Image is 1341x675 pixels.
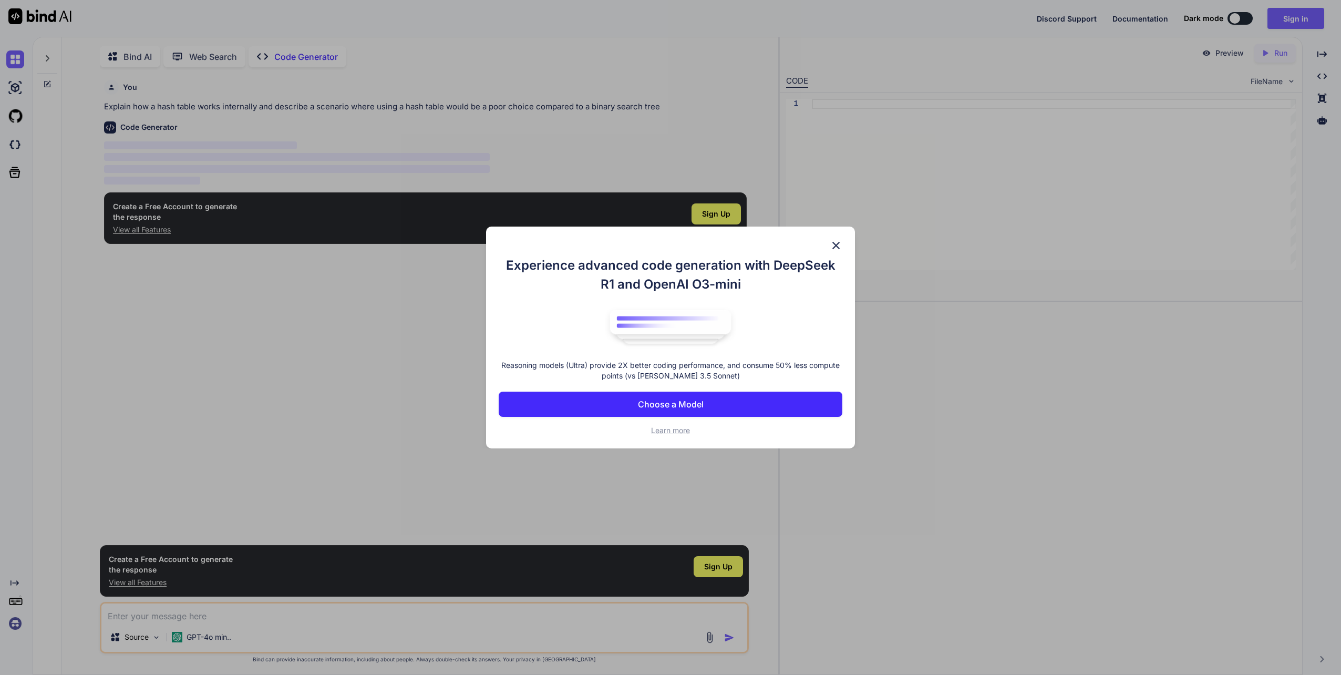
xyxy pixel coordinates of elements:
button: Choose a Model [499,392,842,417]
img: bind logo [602,304,739,350]
p: Choose a Model [638,398,704,411]
span: Learn more [651,426,690,435]
img: close [830,239,842,252]
h1: Experience advanced code generation with DeepSeek R1 and OpenAI O3-mini [499,256,842,294]
p: Reasoning models (Ultra) provide 2X better coding performance, and consume 50% less compute point... [499,360,842,381]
